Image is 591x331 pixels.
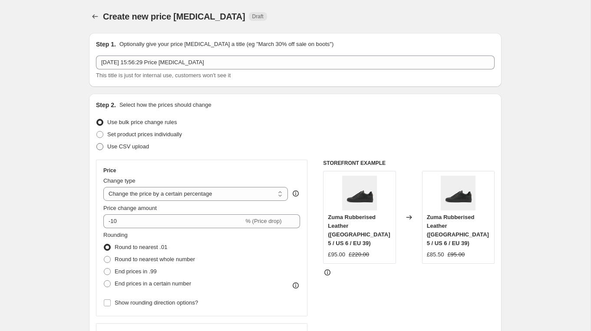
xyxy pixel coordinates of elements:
span: Price change amount [103,205,157,211]
h6: STOREFRONT EXAMPLE [323,160,495,167]
span: Zuma Rubberised Leather ([GEOGRAPHIC_DATA] 5 / US 6 / EU 39) [427,214,489,246]
div: £95.00 [328,250,345,259]
button: Price change jobs [89,10,101,23]
img: premium-leather-sneakers-zuma-black_80x.jpg [342,176,377,210]
span: Zuma Rubberised Leather ([GEOGRAPHIC_DATA] 5 / US 6 / EU 39) [328,214,390,246]
span: Rounding [103,232,128,238]
span: Change type [103,177,135,184]
span: Use bulk price change rules [107,119,177,125]
div: help [291,189,300,198]
div: £85.50 [427,250,444,259]
strike: £220.00 [349,250,369,259]
span: Show rounding direction options? [115,299,198,306]
span: Round to nearest .01 [115,244,167,250]
span: Create new price [MEDICAL_DATA] [103,12,245,21]
strike: £95.00 [447,250,465,259]
h2: Step 1. [96,40,116,49]
span: Use CSV upload [107,143,149,150]
span: Draft [252,13,264,20]
h3: Price [103,167,116,174]
span: End prices in a certain number [115,280,191,287]
input: -15 [103,214,244,228]
span: Set product prices individually [107,131,182,138]
span: End prices in .99 [115,268,157,275]
span: This title is just for internal use, customers won't see it [96,72,231,79]
img: premium-leather-sneakers-zuma-black_80x.jpg [441,176,475,210]
h2: Step 2. [96,101,116,109]
span: % (Price drop) [245,218,281,224]
span: Round to nearest whole number [115,256,195,262]
p: Select how the prices should change [119,101,211,109]
p: Optionally give your price [MEDICAL_DATA] a title (eg "March 30% off sale on boots") [119,40,333,49]
input: 30% off holiday sale [96,56,495,69]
